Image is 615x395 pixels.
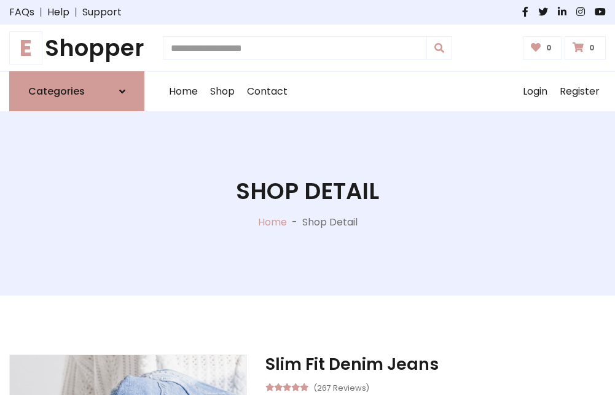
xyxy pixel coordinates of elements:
[241,72,294,111] a: Contact
[236,178,379,205] h1: Shop Detail
[313,380,369,394] small: (267 Reviews)
[9,71,144,111] a: Categories
[517,72,554,111] a: Login
[28,85,85,97] h6: Categories
[82,5,122,20] a: Support
[9,34,144,61] h1: Shopper
[554,72,606,111] a: Register
[565,36,606,60] a: 0
[287,215,302,230] p: -
[9,34,144,61] a: EShopper
[34,5,47,20] span: |
[9,31,42,65] span: E
[204,72,241,111] a: Shop
[47,5,69,20] a: Help
[302,215,358,230] p: Shop Detail
[586,42,598,53] span: 0
[258,215,287,229] a: Home
[523,36,563,60] a: 0
[69,5,82,20] span: |
[163,72,204,111] a: Home
[9,5,34,20] a: FAQs
[265,354,606,374] h3: Slim Fit Denim Jeans
[543,42,555,53] span: 0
